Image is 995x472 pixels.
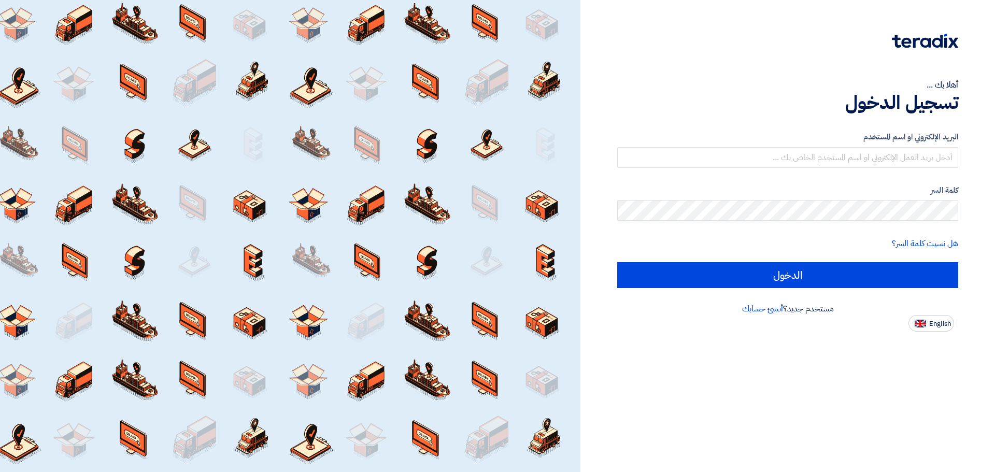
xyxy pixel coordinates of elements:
[617,303,958,315] div: مستخدم جديد؟
[742,303,783,315] a: أنشئ حسابك
[617,91,958,114] h1: تسجيل الدخول
[617,147,958,168] input: أدخل بريد العمل الإلكتروني او اسم المستخدم الخاص بك ...
[617,131,958,143] label: البريد الإلكتروني او اسم المستخدم
[892,34,958,48] img: Teradix logo
[617,262,958,288] input: الدخول
[617,79,958,91] div: أهلا بك ...
[908,315,954,332] button: English
[617,184,958,196] label: كلمة السر
[915,320,926,327] img: en-US.png
[892,237,958,250] a: هل نسيت كلمة السر؟
[929,320,951,327] span: English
